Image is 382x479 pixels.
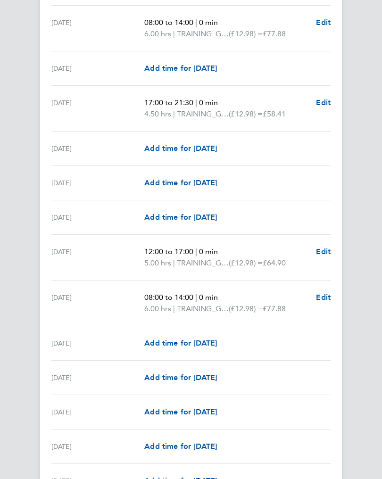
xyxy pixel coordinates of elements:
span: 6.00 hrs [144,30,171,39]
span: £64.90 [263,259,286,268]
div: [DATE] [51,441,144,453]
span: Edit [316,99,331,107]
a: Add time for [DATE] [144,407,217,418]
span: TRAINING_GROUND_STEWARDING [177,109,229,120]
a: Add time for [DATE] [144,143,217,155]
a: Add time for [DATE] [144,338,217,349]
span: £77.88 [263,305,286,314]
div: [DATE] [51,178,144,189]
span: 0 min [199,293,218,302]
div: [DATE] [51,407,144,418]
a: Edit [316,98,331,109]
span: 17:00 to 21:30 [144,99,193,107]
span: | [195,99,197,107]
a: Edit [316,17,331,29]
span: Edit [316,18,331,27]
span: Add time for [DATE] [144,373,217,382]
span: TRAINING_GROUND_STEWARDING [177,304,229,315]
div: [DATE] [51,372,144,384]
span: Edit [316,293,331,302]
span: £58.41 [263,110,286,119]
div: [DATE] [51,212,144,223]
span: Add time for [DATE] [144,144,217,153]
span: | [195,18,197,27]
span: TRAINING_GROUND_STEWARDING [177,29,229,40]
span: (£12.98) = [229,305,263,314]
a: Add time for [DATE] [144,178,217,189]
span: 0 min [199,248,218,256]
div: [DATE] [51,98,144,120]
div: [DATE] [51,292,144,315]
a: Add time for [DATE] [144,212,217,223]
div: [DATE] [51,247,144,269]
span: 08:00 to 14:00 [144,293,193,302]
a: Add time for [DATE] [144,63,217,74]
div: [DATE] [51,17,144,40]
span: Add time for [DATE] [144,213,217,222]
div: [DATE] [51,63,144,74]
a: Edit [316,247,331,258]
span: 4.50 hrs [144,110,171,119]
a: Add time for [DATE] [144,441,217,453]
span: (£12.98) = [229,30,263,39]
span: Add time for [DATE] [144,339,217,348]
span: £77.88 [263,30,286,39]
span: | [173,305,175,314]
div: [DATE] [51,143,144,155]
div: [DATE] [51,338,144,349]
span: Edit [316,248,331,256]
span: Add time for [DATE] [144,408,217,417]
span: 5.00 hrs [144,259,171,268]
span: (£12.98) = [229,110,263,119]
span: TRAINING_GROUND_STEWARDING [177,258,229,269]
span: 0 min [199,99,218,107]
span: Add time for [DATE] [144,442,217,451]
span: | [195,248,197,256]
a: Add time for [DATE] [144,372,217,384]
span: (£12.98) = [229,259,263,268]
span: 12:00 to 17:00 [144,248,193,256]
span: 08:00 to 14:00 [144,18,193,27]
a: Edit [316,292,331,304]
span: | [195,293,197,302]
span: | [173,110,175,119]
span: | [173,259,175,268]
span: | [173,30,175,39]
span: Add time for [DATE] [144,64,217,73]
span: 0 min [199,18,218,27]
span: 6.00 hrs [144,305,171,314]
span: Add time for [DATE] [144,179,217,188]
